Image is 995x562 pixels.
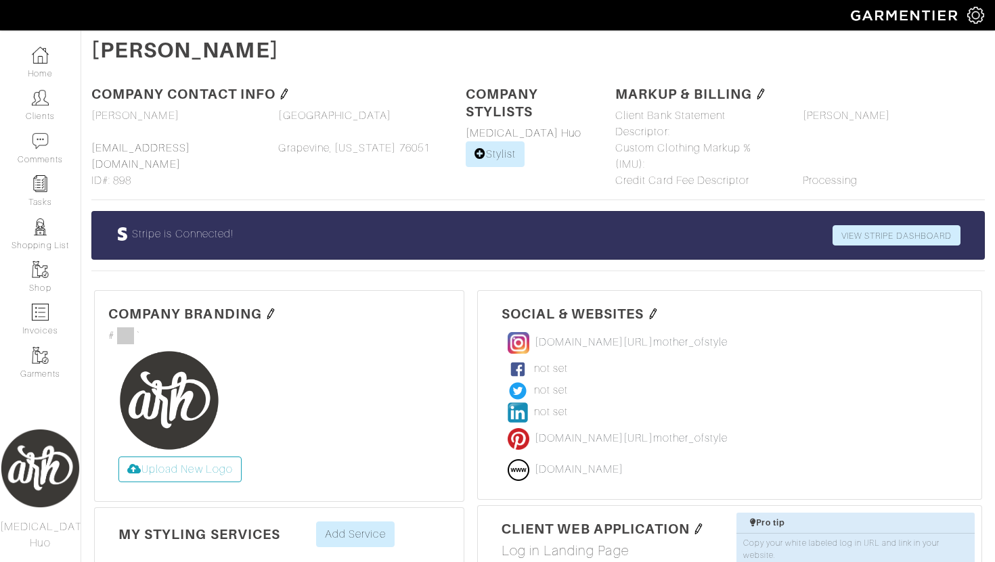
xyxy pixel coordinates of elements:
span: Social & Websites [502,306,644,321]
img: dashboard-icon-dbcd8f5a0b271acd01030246c82b418ddd0df26cd7fceb0bd07c9910d44c42f6.png [32,47,49,64]
div: Client Bank Statement Descriptor: [605,108,792,140]
img: twitter-e883f9cd8240719afd50c0ee89db83673970c87530b2143747009cad9852be48.png [507,380,529,402]
a: [EMAIL_ADDRESS][DOMAIN_NAME] [91,142,190,170]
img: pen-cf24a1663064a2ec1b9c1bd2387e9de7a2fa800b781884d57f21acf72779bad2.png [648,308,659,319]
span: Company Contact Info [91,86,275,101]
img: instagram-ca3bc792a033a2c9429fd021af625c3049b16be64d72d12f1b3be3ecbc60b429.png [508,332,529,354]
img: comment-icon-a0a6a9ef722e966f86d9cbdc48e553b5cf19dbc54f86b18d962a5391bc8f6eb6.png [32,133,49,149]
img: garmentier-logo-header-white-b43fb05a5012e4ada735d5af1a66efaba907eab6374d6393d1fbf88cb4ef424d.png [844,3,967,27]
span: My Styling Services [118,526,280,542]
span: Company Stylists [466,86,538,119]
a: [DOMAIN_NAME] [502,454,633,486]
img: reminder-icon-8004d30b9f0a5d33ae49ab947aed9ed385cf756f9e5892f1edd6e32f2345188e.png [32,175,49,192]
img: facebook-317dd1732a6ad44248c5b87731f7b9da87357f1ebddc45d2c594e0cd8ab5f9a2.png [507,358,529,380]
span: Markup & Billing [615,86,752,101]
div: ` [108,327,450,344]
span: Сlient Web Application [502,521,690,536]
a: Stylist [466,141,525,167]
span: [PERSON_NAME] [803,108,891,124]
a: Add Service [316,521,395,547]
img: 1741887869403.png [118,350,220,451]
img: pen-cf24a1663064a2ec1b9c1bd2387e9de7a2fa800b781884d57f21acf72779bad2.png [755,89,766,99]
h5: Log in Landing Page [502,542,958,559]
span: not set [534,360,568,377]
img: stylists-icon-eb353228a002819b7ec25b43dbf5f0378dd9e0616d9560372ff212230b889e62.png [32,218,49,235]
img: website-7c1d345177191472bde3b385a3dfc09e683c6cc9c740836e1c7612723a46e372.png [508,459,529,481]
div: Pro tip [750,517,968,529]
img: pinterest-17a07f8e48f40589751b57ff18201fc99a9eae9d7246957fa73960b728dbe378.png [508,428,529,450]
span: [DOMAIN_NAME] [535,463,624,475]
span: # [108,327,114,344]
span: Grapevine, [US_STATE] 76051 [278,140,429,156]
div: Credit Card Fee Descriptor [605,172,792,189]
span: [GEOGRAPHIC_DATA] [278,108,391,124]
span: Processing [803,172,858,189]
img: clients-icon-6bae9207a08558b7cb47a8932f037763ab4055f8c8b6bfacd5dc20c3e0201464.png [32,89,49,106]
div: Custom Clothing Markup % (IMU): [605,140,792,172]
span: mother_ofstyle [653,336,728,348]
img: gear-icon-white-bd11855cb880d31180b6d7d6211b90ccbf57a29d726f0c71d8c61bd08dd39cc2.png [967,7,984,24]
span: Stripe is Connected! [132,228,234,240]
span: Company Branding [108,306,262,321]
img: orders-icon-0abe47150d42831381b5fb84f609e132dff9fe21cb692f30cb5eec754e2cba89.png [32,304,49,321]
a: [DOMAIN_NAME][URL]mother_ofstyle [502,327,737,358]
span: not set [534,404,568,420]
label: Upload New Logo [118,456,242,482]
span: not set [534,382,568,398]
img: garments-icon-b7da505a4dc4fd61783c78ac3ca0ef83fa9d6f193b1c9dc38574b1d14d53ca28.png [32,347,49,364]
span: mother_ofstyle [653,432,728,444]
a: VIEW STRIPE DASHBOARD [833,225,960,245]
img: pen-cf24a1663064a2ec1b9c1bd2387e9de7a2fa800b781884d57f21acf72779bad2.png [693,523,704,534]
img: stripeLogo-a5a0b105ef774b315ea9413633ac59ebdea70fbe11df5d15dccc025e26b8fc9b.png [116,227,129,241]
a: [DOMAIN_NAME][URL]mother_ofstyle [502,423,737,454]
img: pen-cf24a1663064a2ec1b9c1bd2387e9de7a2fa800b781884d57f21acf72779bad2.png [279,89,290,99]
a: [MEDICAL_DATA] Huo [466,127,581,139]
img: garments-icon-b7da505a4dc4fd61783c78ac3ca0ef83fa9d6f193b1c9dc38574b1d14d53ca28.png [32,261,49,278]
span: ID#: 898 [91,172,131,189]
img: pen-cf24a1663064a2ec1b9c1bd2387e9de7a2fa800b781884d57f21acf72779bad2.png [265,308,276,319]
span: [PERSON_NAME] [91,108,179,124]
h2: [PERSON_NAME] [91,37,985,63]
img: linkedin-d037f5688c3efc26aa711fca27d2530e9b4315c93c202ca79e62a18a10446be8.png [507,402,529,423]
